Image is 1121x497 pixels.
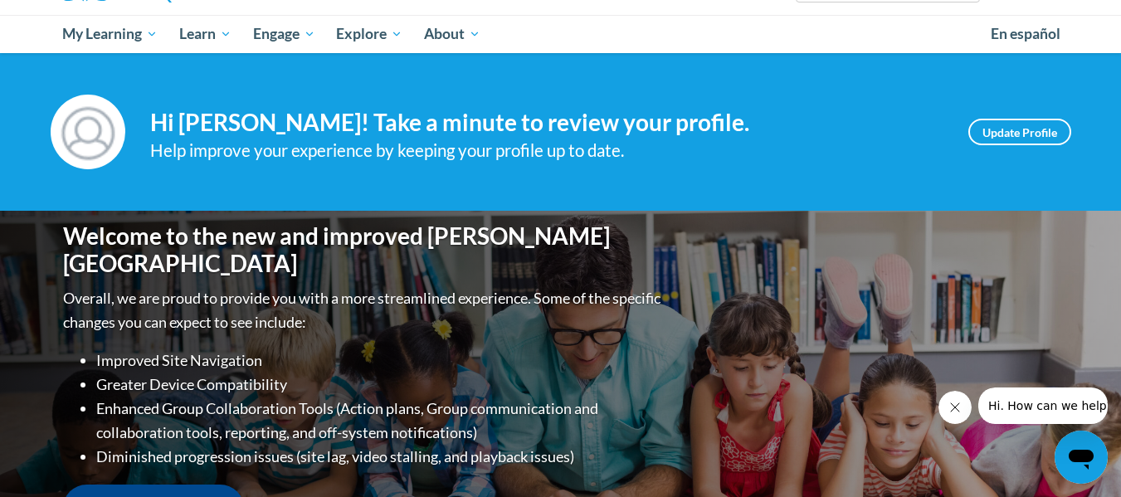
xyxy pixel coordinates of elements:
h4: Hi [PERSON_NAME]! Take a minute to review your profile. [150,109,943,137]
span: En español [991,25,1060,42]
iframe: Message from company [978,387,1108,424]
iframe: Close message [938,391,972,424]
h1: Welcome to the new and improved [PERSON_NAME][GEOGRAPHIC_DATA] [63,222,665,278]
span: About [424,24,480,44]
li: Improved Site Navigation [96,348,665,373]
a: About [413,15,491,53]
a: Engage [242,15,326,53]
span: My Learning [62,24,158,44]
div: Main menu [38,15,1084,53]
div: Help improve your experience by keeping your profile up to date. [150,137,943,164]
span: Hi. How can we help? [10,12,134,25]
a: Explore [325,15,413,53]
span: Explore [336,24,402,44]
p: Overall, we are proud to provide you with a more streamlined experience. Some of the specific cha... [63,286,665,334]
a: Update Profile [968,119,1071,145]
li: Greater Device Compatibility [96,373,665,397]
a: My Learning [52,15,169,53]
a: Learn [168,15,242,53]
span: Engage [253,24,315,44]
a: En español [980,17,1071,51]
li: Diminished progression issues (site lag, video stalling, and playback issues) [96,445,665,469]
span: Learn [179,24,232,44]
img: Profile Image [51,95,125,169]
iframe: Button to launch messaging window [1055,431,1108,484]
li: Enhanced Group Collaboration Tools (Action plans, Group communication and collaboration tools, re... [96,397,665,445]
